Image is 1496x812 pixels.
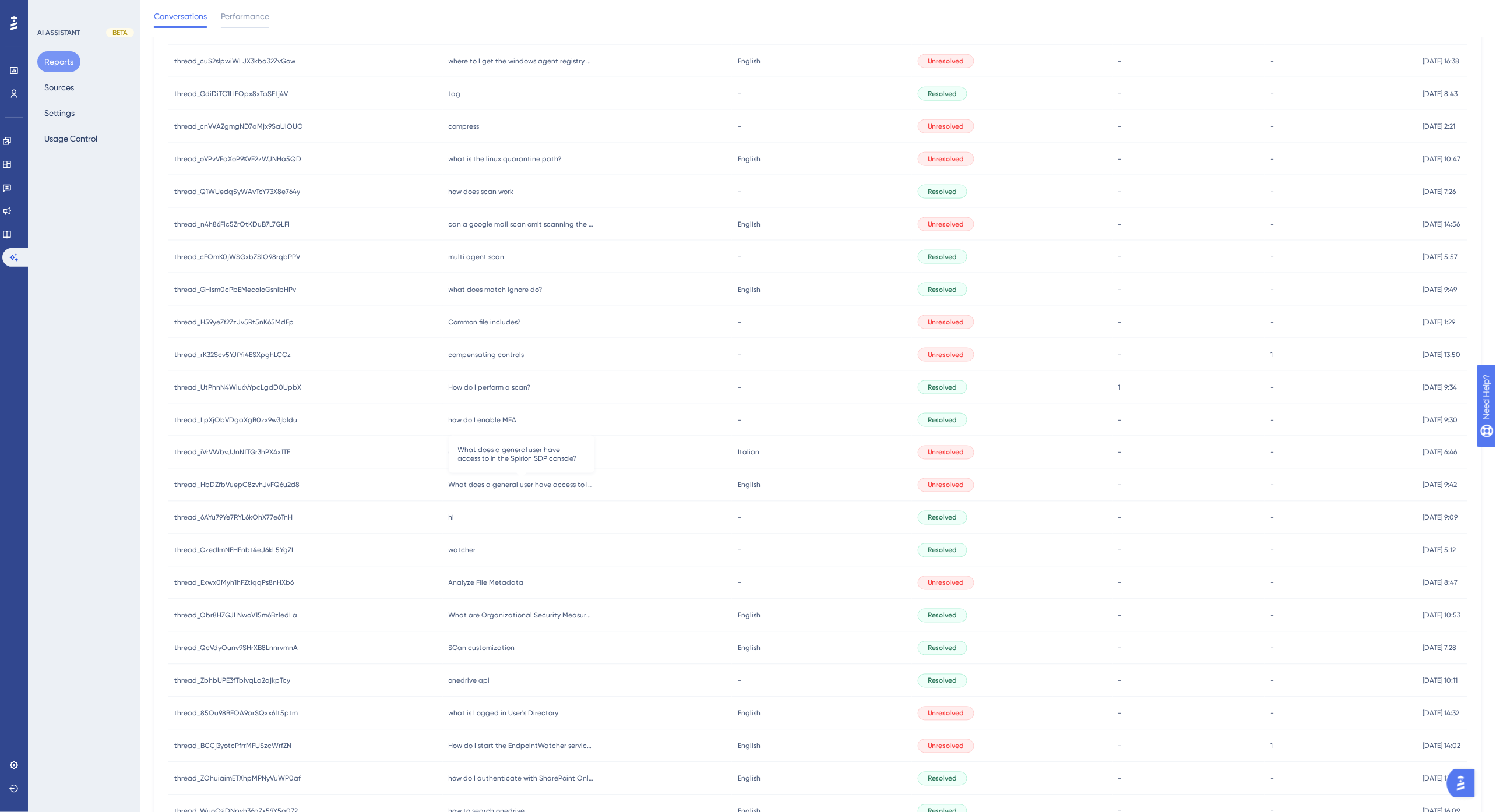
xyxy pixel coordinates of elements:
span: thread_85Ou98BFOA9arSQxx6ft5ptm [174,709,298,718]
span: - [1270,513,1274,522]
span: thread_CzedImNEHFnbt4eJ6kL5YgZL [174,546,295,555]
span: [DATE] 9:42 [1423,481,1458,490]
span: - [1118,578,1122,588]
iframe: UserGuiding AI Assistant Launcher [1447,766,1482,801]
span: - [738,350,741,359]
span: - [738,317,741,327]
span: Performance [221,9,269,23]
span: - [1270,317,1274,327]
span: Resolved [928,89,958,98]
span: - [1118,742,1122,751]
span: Unresolved [928,481,965,490]
span: [DATE] 14:02 [1423,742,1461,751]
span: Unresolved [928,448,965,457]
span: Resolved [928,644,958,653]
span: - [738,513,741,522]
span: - [1118,122,1122,131]
span: [DATE] 2:21 [1423,122,1456,131]
span: Unresolved [928,220,965,229]
div: AI ASSISTANT [37,28,80,37]
span: - [1118,676,1122,686]
span: - [1118,774,1122,783]
span: Unresolved [928,317,965,327]
span: thread_BCCj3yotcPfrrMFUSzcWrfZN [174,742,291,751]
span: [DATE] 16:38 [1423,57,1460,66]
span: [DATE] 13:50 [1423,350,1461,359]
span: How do I start the EndpointWatcher service on Mac OS [449,742,594,751]
span: - [1118,415,1122,425]
span: thread_QcVdyOunv9SHrXB8LnnrvmnA [174,644,298,653]
span: [DATE] 9:34 [1423,383,1458,392]
span: Unresolved [928,350,965,359]
span: - [1118,481,1122,490]
span: - [1270,383,1274,392]
span: onedrive api [449,676,490,686]
span: - [1118,154,1122,164]
span: [DATE] 11:29 [1423,774,1458,783]
span: - [1118,57,1122,66]
span: SCan customization [449,644,515,653]
span: thread_H59yeZf2ZzJv5Rt5nK65MdEp [174,317,294,327]
span: thread_HbDZfbVuepC8zvhJvFQ6u2d8 [174,481,300,490]
span: hi [449,513,455,522]
span: [DATE] 6:46 [1423,448,1458,457]
span: thread_cuS2slpwiWLJX3kba32ZvGow [174,57,295,66]
span: what is the linux quarantine path? [449,154,562,164]
span: English [738,709,761,718]
span: watcher [449,546,476,555]
span: Resolved [928,285,958,294]
span: - [1118,611,1122,620]
span: - [1118,252,1122,262]
span: Resolved [928,513,958,522]
span: 1 [1118,383,1121,392]
span: tag [449,89,461,98]
span: English [738,611,761,620]
span: - [1118,644,1122,653]
span: Resolved [928,383,958,392]
span: - [1270,448,1274,457]
span: how does scan work [449,187,514,196]
span: - [1270,89,1274,98]
span: [DATE] 9:49 [1423,285,1458,294]
span: Resolved [928,611,958,620]
span: 1 [1270,742,1273,751]
span: - [1118,546,1122,555]
span: English [738,774,761,783]
span: - [1270,220,1274,229]
span: can a google mail scan omit scanning the trash folder? [449,220,594,229]
span: [DATE] 7:26 [1423,187,1456,196]
span: [DATE] 1:29 [1423,317,1456,327]
span: - [738,122,741,131]
span: thread_UtPhnN4Wlu6vYpcLgdD0UpbX [174,383,301,392]
span: Common file includes? [449,317,521,327]
span: multi agent scan [449,252,505,262]
span: - [1118,89,1122,98]
span: [DATE] 5:57 [1423,252,1458,262]
span: thread_Obr8HZGJLNwoV15m6BzledLa [174,611,297,620]
span: - [1270,546,1274,555]
span: Resolved [928,546,958,555]
span: [DATE] 10:53 [1423,611,1461,620]
span: Need Help? [27,3,73,17]
span: thread_rK32Scv5YJfYi4ESXpghLCCz [174,350,291,359]
span: how do I authenticate with SharePoint Online? [449,774,594,783]
span: English [738,154,761,164]
span: - [1270,774,1274,783]
span: Resolved [928,187,958,196]
span: English [738,57,761,66]
span: - [1118,350,1122,359]
span: 1 [1270,350,1273,359]
span: Unresolved [928,57,965,66]
span: thread_oVPvVFaXoP9XVF2zWJNHa5QD [174,154,301,164]
span: English [738,742,761,751]
span: - [1270,415,1274,425]
span: thread_cFOmK0jWSGxbZSlO98rqbPPV [174,252,300,262]
span: - [738,383,741,392]
span: - [738,676,741,686]
span: - [1270,644,1274,653]
span: - [1118,285,1122,294]
span: thread_6AYu79Ye7RYL6kOhX77e6TnH [174,513,293,522]
span: - [1270,252,1274,262]
span: - [1118,709,1122,718]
